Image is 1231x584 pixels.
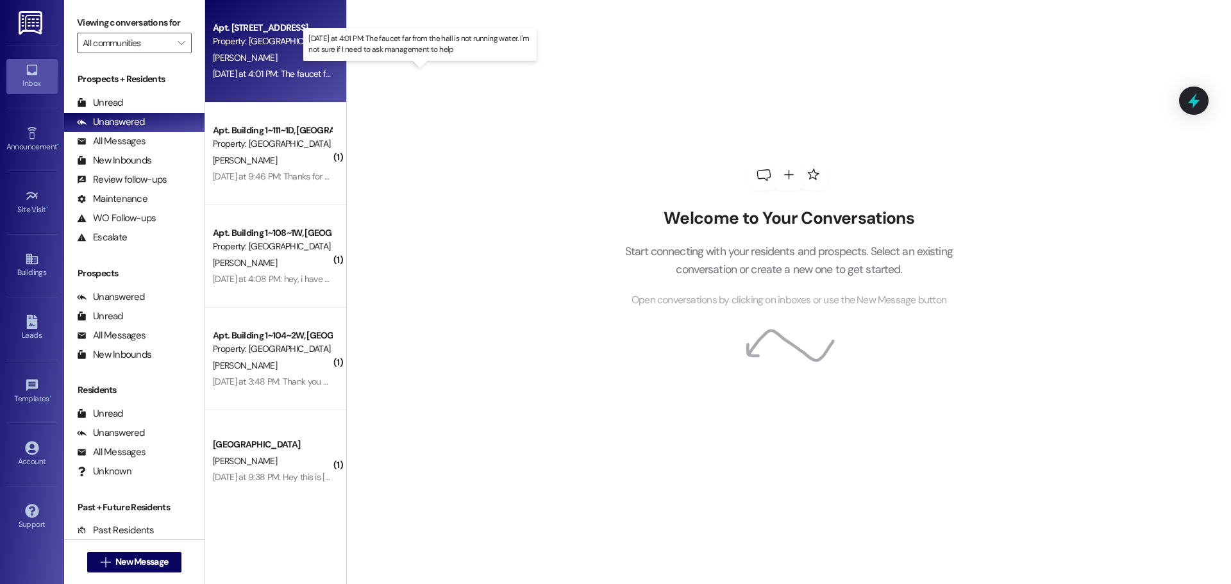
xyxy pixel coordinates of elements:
button: New Message [87,552,182,572]
p: [DATE] at 4:01 PM: The faucet far from the hall is not running water. I'm not sure if I need to a... [308,33,532,55]
div: Apt. Building 1~108~1W, [GEOGRAPHIC_DATA] [213,226,331,240]
div: Escalate [77,231,127,244]
div: Unanswered [77,115,145,129]
div: Residents [64,383,205,397]
div: Review follow-ups [77,173,167,187]
div: [DATE] at 4:01 PM: The faucet far from the hall is not running water. I'm not sure if I need to a... [213,68,637,79]
div: Unknown [77,465,131,478]
span: [PERSON_NAME] [213,52,277,63]
div: Property: [GEOGRAPHIC_DATA] [213,240,331,253]
div: Prospects [64,267,205,280]
div: [DATE] at 9:46 PM: Thanks for the update! Okay keep me posted [213,171,453,182]
label: Viewing conversations for [77,13,192,33]
span: Open conversations by clicking on inboxes or use the New Message button [632,292,946,308]
span: • [57,140,59,149]
span: [PERSON_NAME] [213,154,277,166]
div: Prospects + Residents [64,72,205,86]
div: Past Residents [77,524,155,537]
span: [PERSON_NAME] [213,257,277,269]
div: [DATE] at 3:48 PM: Thank you so much! [213,376,357,387]
div: Unanswered [77,290,145,304]
div: Property: [GEOGRAPHIC_DATA] [213,137,331,151]
span: [PERSON_NAME] [213,455,277,467]
div: [GEOGRAPHIC_DATA] [213,438,331,451]
a: Inbox [6,59,58,94]
div: Property: [GEOGRAPHIC_DATA] [213,342,331,356]
div: All Messages [77,329,146,342]
input: All communities [83,33,171,53]
div: Maintenance [77,192,147,206]
div: Apt. [STREET_ADDRESS] [213,21,331,35]
div: Apt. Building 1~111~1D, [GEOGRAPHIC_DATA] [213,124,331,137]
a: Account [6,437,58,472]
a: Support [6,500,58,535]
div: All Messages [77,135,146,148]
div: [DATE] at 4:08 PM: hey, i have a quick question. the first floor of the girl apartments is full, ... [213,273,573,285]
div: Apt. Building 1~104~2W, [GEOGRAPHIC_DATA] [213,329,331,342]
a: Leads [6,311,58,346]
span: • [46,203,48,212]
i:  [101,557,110,567]
p: Start connecting with your residents and prospects. Select an existing conversation or create a n... [605,242,972,279]
div: New Inbounds [77,348,151,362]
span: [PERSON_NAME] [213,360,277,371]
a: Site Visit • [6,185,58,220]
div: Unread [77,96,123,110]
div: WO Follow-ups [77,212,156,225]
div: Property: [GEOGRAPHIC_DATA] [213,35,331,48]
div: [DATE] at 9:38 PM: Hey this is [PERSON_NAME]! Is there supposed to be an AC unit in 301? [213,471,547,483]
div: New Inbounds [77,154,151,167]
span: New Message [115,555,168,569]
div: Unread [77,407,123,421]
div: All Messages [77,446,146,459]
div: Unanswered [77,426,145,440]
span: • [49,392,51,401]
a: Templates • [6,374,58,409]
i:  [178,38,185,48]
img: ResiDesk Logo [19,11,45,35]
a: Buildings [6,248,58,283]
h2: Welcome to Your Conversations [605,208,972,229]
div: Unread [77,310,123,323]
div: Past + Future Residents [64,501,205,514]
